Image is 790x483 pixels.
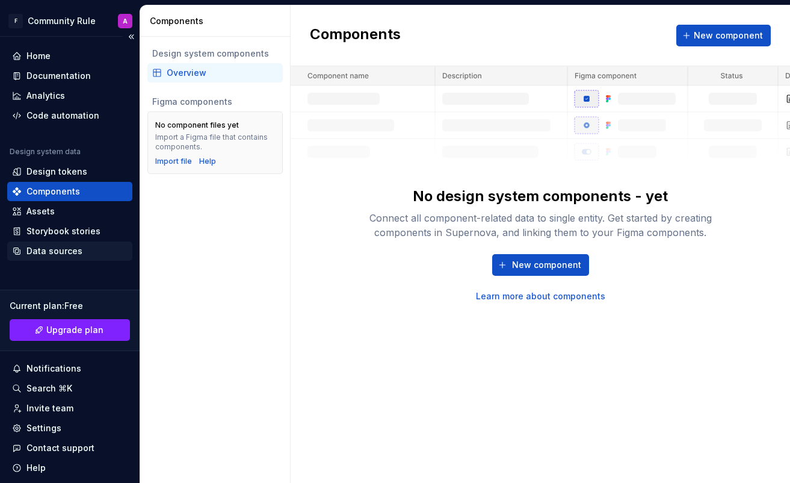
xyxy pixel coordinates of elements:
[26,110,99,122] div: Code automation
[152,48,278,60] div: Design system components
[26,245,82,257] div: Data sources
[26,442,94,454] div: Contact support
[7,438,132,458] button: Contact support
[7,241,132,261] a: Data sources
[26,90,65,102] div: Analytics
[123,16,128,26] div: A
[26,70,91,82] div: Documentation
[150,15,285,27] div: Components
[152,96,278,108] div: Figma components
[512,259,581,271] span: New component
[7,46,132,66] a: Home
[310,25,401,46] h2: Components
[7,162,132,181] a: Design tokens
[7,86,132,105] a: Analytics
[26,50,51,62] div: Home
[7,399,132,418] a: Invite team
[476,290,605,302] a: Learn more about components
[26,225,100,237] div: Storybook stories
[7,419,132,438] a: Settings
[26,363,81,375] div: Notifications
[26,382,72,394] div: Search ⌘K
[7,222,132,241] a: Storybook stories
[123,28,140,45] button: Collapse sidebar
[155,120,239,130] div: No component files yet
[28,15,96,27] div: Community Rule
[7,359,132,378] button: Notifications
[10,147,81,157] div: Design system data
[694,30,763,42] span: New component
[26,205,55,217] div: Assets
[7,182,132,201] a: Components
[26,462,46,474] div: Help
[7,106,132,125] a: Code automation
[26,402,73,414] div: Invite team
[155,132,275,152] div: Import a Figma file that contains components.
[26,422,61,434] div: Settings
[348,211,733,240] div: Connect all component-related data to single entity. Get started by creating components in Supern...
[10,300,130,312] div: Current plan : Free
[7,458,132,478] button: Help
[7,379,132,398] button: Search ⌘K
[155,157,192,166] button: Import file
[167,67,278,79] div: Overview
[413,187,668,206] div: No design system components - yet
[7,202,132,221] a: Assets
[7,66,132,86] a: Documentation
[8,14,23,28] div: F
[199,157,216,166] a: Help
[492,254,589,276] button: New component
[147,63,283,83] a: Overview
[10,319,130,341] a: Upgrade plan
[2,8,137,34] button: FCommunity RuleA
[26,185,80,198] div: Components
[46,324,103,336] span: Upgrade plan
[676,25,771,46] button: New component
[26,166,87,178] div: Design tokens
